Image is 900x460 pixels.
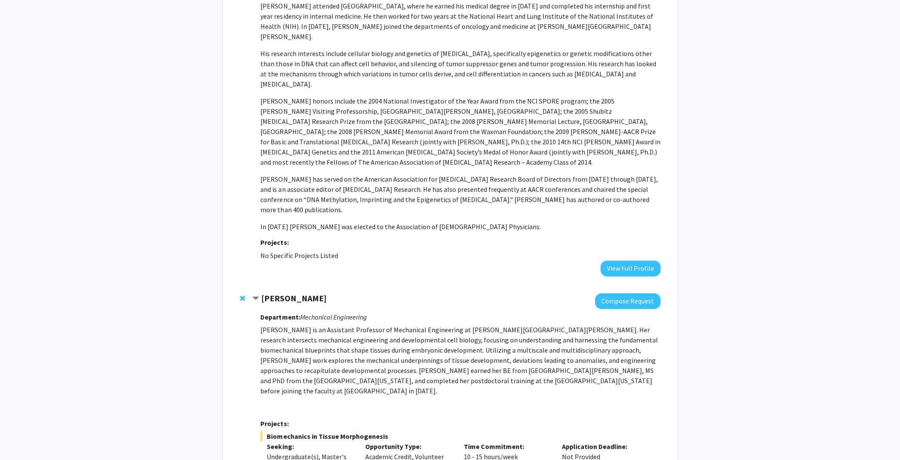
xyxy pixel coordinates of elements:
[365,441,451,452] p: Opportunity Type:
[260,48,660,89] p: His research interests include cellular biology and genetics of [MEDICAL_DATA], specifically epig...
[240,295,245,302] span: Remove Shinuo Weng from bookmarks
[595,293,660,309] button: Compose Request to Shinuo Weng
[260,222,660,232] p: In [DATE] [PERSON_NAME] was elected to the Association of [DEMOGRAPHIC_DATA] Physicians.
[260,419,288,428] strong: Projects:
[260,251,338,260] span: No Specific Projects Listed
[260,96,660,167] p: [PERSON_NAME] honors include the 2004 National Investigator of the Year Award from the NCI SPORE ...
[252,295,259,302] span: Contract Shinuo Weng Bookmark
[463,441,549,452] p: Time Commitment:
[260,431,660,441] span: Biomechanics in Tissue Morphogenesis
[267,441,353,452] p: Seeking:
[260,238,288,247] strong: Projects:
[601,261,660,276] button: View Full Profile
[300,313,367,321] i: Mechanical Engineering
[260,313,300,321] strong: Department:
[260,325,660,396] p: [PERSON_NAME] is an Assistant Professor of Mechanical Engineering at [PERSON_NAME][GEOGRAPHIC_DAT...
[260,174,660,215] p: [PERSON_NAME] has served on the American Association for [MEDICAL_DATA] Research Board of Directo...
[562,441,648,452] p: Application Deadline:
[260,2,653,41] span: [PERSON_NAME] attended [GEOGRAPHIC_DATA], where he earned his medical degree in [DATE] and comple...
[6,422,36,454] iframe: Chat
[261,293,327,303] strong: [PERSON_NAME]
